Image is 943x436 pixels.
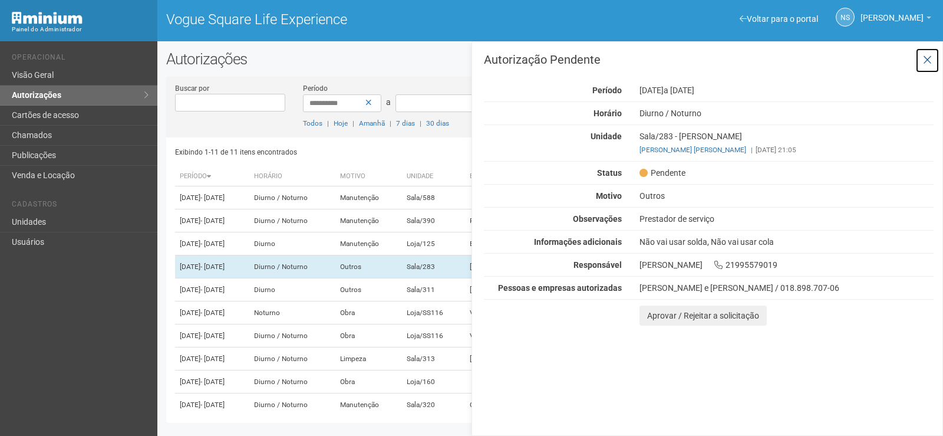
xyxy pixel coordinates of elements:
td: Sala/313 [402,348,465,371]
td: Diurno / Noturno [249,394,336,417]
span: | [751,146,753,154]
td: Obra [335,301,401,324]
td: [PERSON_NAME] [465,348,690,371]
td: Manutenção [335,232,401,255]
td: Noturno [249,301,336,324]
span: - [DATE] [200,286,225,294]
span: Pendente [639,168,685,178]
a: [PERSON_NAME] [860,15,931,24]
a: NS [836,8,855,27]
td: Limpeza [335,348,401,371]
span: - [DATE] [200,240,225,248]
strong: Período [592,86,622,95]
div: Prestador de serviço [631,214,942,224]
span: | [390,119,391,127]
li: Cadastros [12,200,149,212]
td: Diurno [249,278,336,301]
div: [PERSON_NAME] e [PERSON_NAME] / 018.898.707-06 [639,283,934,293]
td: Diurno / Noturno [249,348,336,371]
a: 30 dias [426,119,449,127]
div: [DATE] 21:05 [639,145,934,155]
strong: Pessoas e empresas autorizadas [498,283,622,293]
strong: Responsável [573,260,622,270]
a: [PERSON_NAME] [PERSON_NAME] [639,146,746,154]
strong: Unidade [591,132,622,141]
div: Exibindo 1-11 de 11 itens encontrados [175,143,550,161]
td: Loja/160 [402,371,465,394]
td: Loja/SS116 [402,301,465,324]
label: Período [303,83,328,94]
td: [PERSON_NAME] [465,255,690,278]
span: | [352,119,354,127]
div: Outros [631,191,942,201]
span: | [327,119,329,127]
span: - [DATE] [200,332,225,340]
td: Loja/125 [402,232,465,255]
strong: Observações [573,214,622,224]
span: Nicolle Silva [860,2,924,22]
a: 7 dias [396,119,415,127]
div: Painel do Administrador [12,24,149,35]
td: [DATE] [175,394,249,417]
td: Outros [335,278,401,301]
label: Buscar por [175,83,209,94]
span: - [DATE] [200,194,225,202]
td: Diurno / Noturno [249,324,336,348]
td: Obra [335,371,401,394]
span: - [DATE] [200,217,225,225]
td: Sala/283 [402,255,465,278]
li: Operacional [12,53,149,65]
strong: Status [597,168,622,178]
div: [PERSON_NAME] 21995579019 [631,260,942,270]
button: Aprovar / Rejeitar a solicitação [639,306,767,326]
strong: Horário [594,109,622,118]
th: Horário [249,167,336,186]
td: Sala/588 [402,186,465,209]
td: Europa Câmbio [465,232,690,255]
td: Sala/311 [402,278,465,301]
a: Voltar para o portal [740,14,818,24]
strong: Informações adicionais [534,237,622,247]
td: Sala/390 [402,209,465,232]
td: Clínica [PERSON_NAME] - Dermatologia Avançada [465,394,690,417]
strong: Motivo [596,191,622,201]
span: a [DATE] [664,86,694,95]
span: - [DATE] [200,401,225,409]
th: Período [175,167,249,186]
div: Não vai usar solda, Não vai usar cola [631,237,942,247]
td: [DATE] [175,301,249,324]
h2: Autorizações [166,50,934,68]
td: VYDIA STUDIO [465,301,690,324]
td: Diurno / Noturno [249,371,336,394]
h3: Autorização Pendente [484,54,934,65]
div: [DATE] [631,85,942,96]
a: Hoje [334,119,348,127]
span: | [420,119,421,127]
span: - [DATE] [200,309,225,317]
div: Sala/283 - [PERSON_NAME] [631,131,942,155]
td: Psicanálise Clínica [465,209,690,232]
td: [DATE] [175,232,249,255]
a: Amanhã [359,119,385,127]
td: Diurno / Noturno [249,255,336,278]
td: Sala/320 [402,394,465,417]
h1: Vogue Square Life Experience [166,12,542,27]
span: a [386,97,391,107]
th: Unidade [402,167,465,186]
td: [DATE] [175,255,249,278]
span: - [DATE] [200,355,225,363]
td: [PERSON_NAME] e [PERSON_NAME] [465,278,690,301]
td: [DATE] [175,186,249,209]
td: [DATE] [175,348,249,371]
th: Empresa [465,167,690,186]
td: Obra [335,324,401,348]
td: [DATE] [175,278,249,301]
td: Diurno [249,232,336,255]
td: Manutenção [335,209,401,232]
td: Manutenção [335,394,401,417]
td: Outros [335,255,401,278]
td: [DATE] [175,209,249,232]
span: - [DATE] [200,263,225,271]
img: Minium [12,12,83,24]
td: Loja/SS116 [402,324,465,348]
